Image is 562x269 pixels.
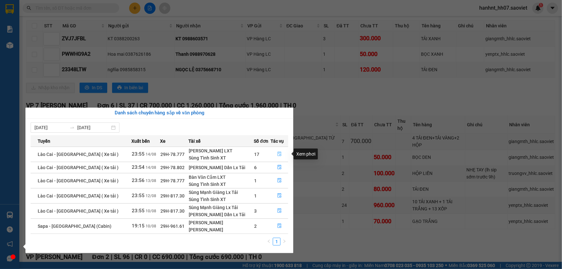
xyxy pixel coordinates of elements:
[265,238,273,245] button: left
[277,152,282,157] span: file-done
[271,162,288,173] button: file-done
[189,181,253,188] div: Sùng Tỉnh Sinh XT
[189,189,253,196] div: Sùng Mạnh Giàng Lx Tải
[160,224,185,229] span: 29H-961.61
[160,208,185,214] span: 29H-817.30
[189,219,253,226] div: [PERSON_NAME]
[38,208,119,214] span: Lào Cai - [GEOGRAPHIC_DATA] ( Xe tải )
[277,178,282,183] span: file-done
[271,221,288,231] button: file-done
[146,152,156,157] span: 14/08
[38,224,111,229] span: Sapa - [GEOGRAPHIC_DATA] (Cabin)
[146,178,156,183] span: 13/08
[281,238,288,245] button: right
[38,152,119,157] span: Lào Cai - [GEOGRAPHIC_DATA] ( Xe tải )
[273,238,280,245] a: 1
[160,152,185,157] span: 29H-78.777
[132,208,145,214] span: 23:55
[254,193,257,198] span: 1
[271,191,288,201] button: file-done
[189,174,253,181] div: Bàn Văn Cắm LXT
[254,138,268,145] span: Số đơn
[271,176,288,186] button: file-done
[160,193,185,198] span: 29H-817.30
[132,193,145,198] span: 23:55
[254,165,257,170] span: 6
[254,178,257,183] span: 1
[277,165,282,170] span: file-done
[31,109,288,117] div: Danh sách chuyến hàng sắp về văn phòng
[38,193,119,198] span: Lào Cai - [GEOGRAPHIC_DATA] ( Xe tải )
[189,211,253,218] div: [PERSON_NAME] Dần Lx Tải
[38,138,50,145] span: Tuyến
[265,238,273,245] li: Previous Page
[277,224,282,229] span: file-done
[132,178,145,183] span: 23:56
[254,152,259,157] span: 17
[271,149,288,159] button: file-done
[189,147,253,154] div: [PERSON_NAME] LXT
[132,151,145,157] span: 23:55
[34,124,67,131] input: Từ ngày
[294,149,318,159] div: Xem phơi
[189,204,253,211] div: Sùng Mạnh Giàng Lx Tải
[189,226,253,233] div: [PERSON_NAME]
[146,194,156,198] span: 12/08
[132,223,145,229] span: 19:15
[189,154,253,161] div: Sùng Tỉnh Sinh XT
[254,208,257,214] span: 3
[70,125,75,130] span: swap-right
[146,209,156,213] span: 10/08
[77,124,110,131] input: Đến ngày
[70,125,75,130] span: to
[254,224,257,229] span: 2
[189,164,253,171] div: [PERSON_NAME] Dần Lx Tải
[281,238,288,245] li: Next Page
[277,208,282,214] span: file-done
[271,206,288,216] button: file-done
[146,224,156,228] span: 10/08
[271,138,284,145] span: Tác vụ
[160,138,166,145] span: Xe
[160,165,185,170] span: 29H-78.802
[160,178,185,183] span: 29H-78.777
[38,178,119,183] span: Lào Cai - [GEOGRAPHIC_DATA] ( Xe tải )
[277,193,282,198] span: file-done
[188,138,201,145] span: Tài xế
[273,238,281,245] li: 1
[189,196,253,203] div: Sùng Tỉnh Sinh XT
[146,165,156,170] span: 14/08
[132,164,145,170] span: 23:54
[267,239,271,243] span: left
[38,165,119,170] span: Lào Cai - [GEOGRAPHIC_DATA] ( Xe tải )
[131,138,150,145] span: Xuất bến
[282,239,286,243] span: right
